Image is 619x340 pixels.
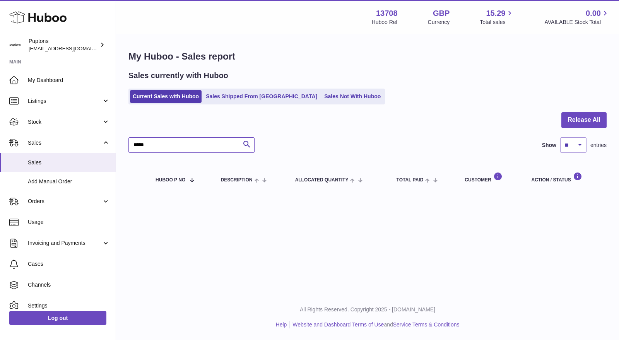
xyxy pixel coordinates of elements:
[544,8,610,26] a: 0.00 AVAILABLE Stock Total
[428,19,450,26] div: Currency
[480,8,514,26] a: 15.29 Total sales
[561,112,607,128] button: Release All
[544,19,610,26] span: AVAILABLE Stock Total
[290,321,459,328] li: and
[156,178,185,183] span: Huboo P no
[480,19,514,26] span: Total sales
[203,90,320,103] a: Sales Shipped From [GEOGRAPHIC_DATA]
[9,39,21,51] img: hello@puptons.com
[376,8,398,19] strong: 13708
[29,45,114,51] span: [EMAIL_ADDRESS][DOMAIN_NAME]
[295,178,349,183] span: ALLOCATED Quantity
[276,321,287,328] a: Help
[465,172,516,183] div: Customer
[28,77,110,84] span: My Dashboard
[28,97,102,105] span: Listings
[28,219,110,226] span: Usage
[486,8,505,19] span: 15.29
[433,8,450,19] strong: GBP
[590,142,607,149] span: entries
[542,142,556,149] label: Show
[321,90,383,103] a: Sales Not With Huboo
[586,8,601,19] span: 0.00
[28,281,110,289] span: Channels
[28,260,110,268] span: Cases
[292,321,384,328] a: Website and Dashboard Terms of Use
[128,50,607,63] h1: My Huboo - Sales report
[28,118,102,126] span: Stock
[531,172,599,183] div: Action / Status
[28,302,110,309] span: Settings
[128,70,228,81] h2: Sales currently with Huboo
[9,311,106,325] a: Log out
[28,239,102,247] span: Invoicing and Payments
[28,178,110,185] span: Add Manual Order
[130,90,202,103] a: Current Sales with Huboo
[393,321,460,328] a: Service Terms & Conditions
[221,178,253,183] span: Description
[29,38,98,52] div: Puptons
[28,139,102,147] span: Sales
[122,306,613,313] p: All Rights Reserved. Copyright 2025 - [DOMAIN_NAME]
[28,198,102,205] span: Orders
[372,19,398,26] div: Huboo Ref
[397,178,424,183] span: Total paid
[28,159,110,166] span: Sales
